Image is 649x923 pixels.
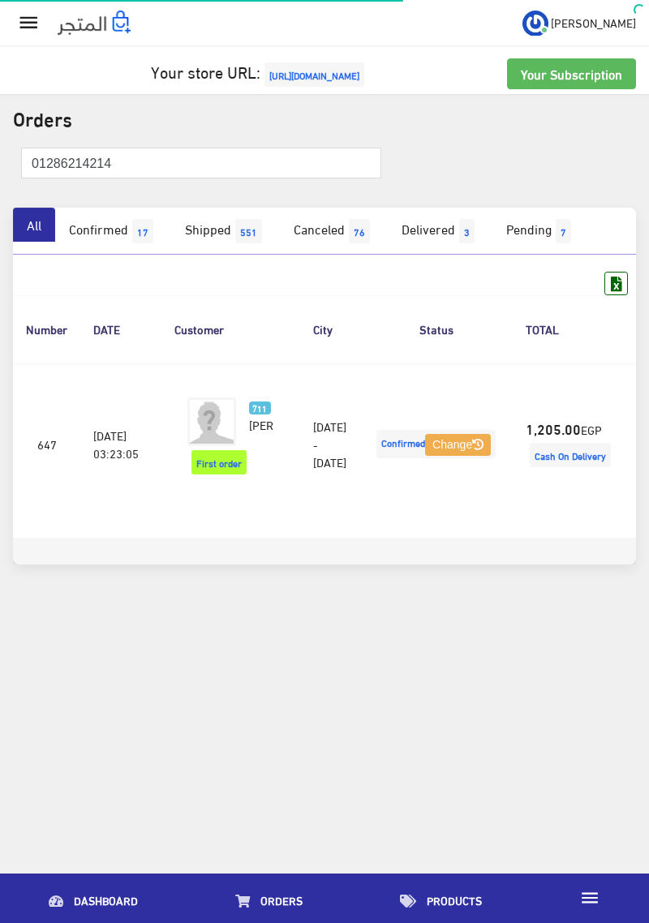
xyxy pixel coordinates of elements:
[522,11,548,36] img: ...
[74,890,138,910] span: Dashboard
[21,148,381,178] input: Search ( Order NO., Phone Number, Name, E-mail )...
[161,295,300,363] th: Customer
[171,208,280,255] a: Shipped551
[388,208,492,255] a: Delivered3
[80,363,161,525] td: [DATE] 03:23:05
[551,12,636,32] span: [PERSON_NAME]
[13,295,80,363] th: Number
[249,397,274,433] a: 711 [PERSON_NAME]
[280,208,388,255] a: Canceled76
[530,443,611,467] span: Cash On Delivery
[235,219,262,243] span: 551
[459,219,475,243] span: 3
[58,11,131,35] img: .
[522,10,636,36] a: ... [PERSON_NAME]
[513,295,628,363] th: TOTAL
[300,363,359,525] td: [DATE] - [DATE]
[427,890,482,910] span: Products
[359,295,513,363] th: Status
[376,430,496,458] span: Confirmed
[579,887,600,908] i: 
[513,363,628,525] td: EGP
[187,397,236,446] img: avatar.png
[264,62,364,87] span: [URL][DOMAIN_NAME]
[13,208,55,242] a: All
[425,434,491,457] button: Change
[507,58,636,89] a: Your Subscription
[249,401,271,415] span: 711
[300,295,359,363] th: City
[492,208,589,255] a: Pending7
[191,450,247,474] span: First order
[132,219,153,243] span: 17
[249,413,336,436] span: [PERSON_NAME]
[17,11,41,35] i: 
[13,107,636,128] h2: Orders
[349,219,370,243] span: 76
[13,363,80,525] td: 647
[80,295,161,363] th: DATE
[556,219,571,243] span: 7
[351,878,531,919] a: Products
[526,418,581,439] strong: 1,205.00
[187,878,351,919] a: Orders
[55,208,171,255] a: Confirmed17
[151,56,368,86] a: Your store URL:[URL][DOMAIN_NAME]
[260,890,303,910] span: Orders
